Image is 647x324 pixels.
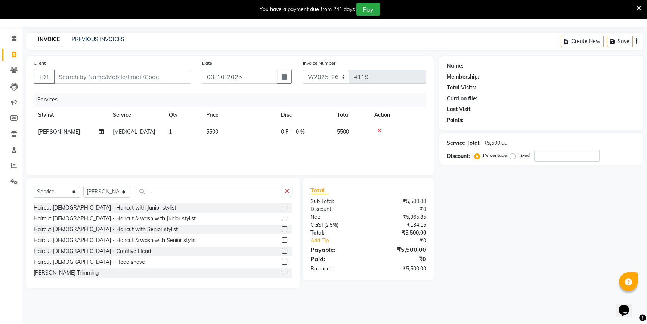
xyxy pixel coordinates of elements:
span: 0 F [281,128,288,136]
span: 5500 [337,128,349,135]
th: Service [108,107,164,123]
span: Total [310,186,328,194]
div: Total Visits: [447,84,476,92]
div: ₹5,500.00 [368,198,432,205]
label: Invoice Number [303,60,335,67]
div: ( ) [305,221,368,229]
div: Haircut [DEMOGRAPHIC_DATA] - Haircut with Senior stylist [34,226,178,233]
div: ₹5,500.00 [368,265,432,273]
div: Sub Total: [305,198,368,205]
div: ₹5,500.00 [484,139,507,147]
label: Date [202,60,212,67]
span: 2.5% [326,222,337,228]
div: ₹0 [368,205,432,213]
span: 5500 [206,128,218,135]
span: CGST [310,221,324,228]
div: Haircut [DEMOGRAPHIC_DATA] - Haircut & wash with Senior stylist [34,236,197,244]
span: 1 [169,128,172,135]
div: Points: [447,116,464,124]
th: Price [202,107,276,123]
div: ₹5,500.00 [368,229,432,237]
label: Fixed [518,152,530,159]
th: Total [332,107,370,123]
span: | [291,128,293,136]
th: Qty [164,107,202,123]
div: Services [34,93,432,107]
div: Last Visit: [447,106,472,113]
div: Net: [305,213,368,221]
button: Create New [561,36,604,47]
div: Name: [447,62,464,70]
th: Stylist [34,107,108,123]
div: [PERSON_NAME] Trimming [34,269,99,277]
div: ₹0 [379,237,432,245]
div: Card on file: [447,95,477,103]
div: Total: [305,229,368,237]
button: +91 [34,70,55,84]
a: INVOICE [35,33,63,46]
button: Pay [356,3,380,16]
div: Discount: [305,205,368,213]
div: ₹5,365.85 [368,213,432,221]
input: Search by Name/Mobile/Email/Code [54,70,191,84]
label: Client [34,60,46,67]
div: You have a payment due from 241 days [260,6,355,13]
label: Percentage [483,152,507,159]
div: Payable: [305,245,368,254]
div: Haircut [DEMOGRAPHIC_DATA] - Creative Head [34,247,151,255]
th: Disc [276,107,332,123]
div: Service Total: [447,139,481,147]
a: Add Tip [305,237,379,245]
div: Balance : [305,265,368,273]
span: [MEDICAL_DATA] [113,128,155,135]
div: Membership: [447,73,479,81]
input: Search or Scan [136,186,282,197]
span: 0 % [296,128,305,136]
div: ₹0 [368,254,432,263]
div: ₹5,500.00 [368,245,432,254]
span: [PERSON_NAME] [38,128,80,135]
div: Haircut [DEMOGRAPHIC_DATA] - Haircut with Junior stylist [34,204,176,212]
div: Discount: [447,152,470,160]
div: Haircut [DEMOGRAPHIC_DATA] - Haircut & wash with Junior stylist [34,215,196,223]
a: PREVIOUS INVOICES [72,36,124,43]
div: Haircut [DEMOGRAPHIC_DATA] - Head shave [34,258,145,266]
div: ₹134.15 [368,221,432,229]
th: Action [370,107,426,123]
iframe: chat widget [616,294,640,317]
div: Paid: [305,254,368,263]
button: Save [607,36,633,47]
